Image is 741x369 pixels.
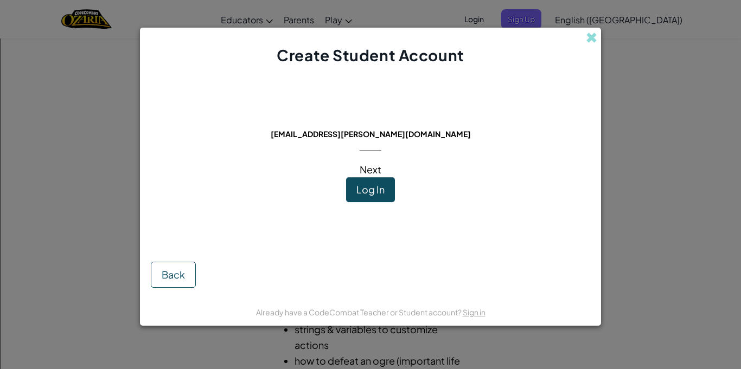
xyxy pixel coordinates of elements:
[360,163,381,176] span: Next
[4,34,737,43] div: Delete
[294,114,448,126] span: This email is already in use:
[256,307,463,317] span: Already have a CodeCombat Teacher or Student account?
[4,24,737,34] div: Move To ...
[4,73,737,82] div: Move To ...
[4,53,737,63] div: Sign out
[151,262,196,288] button: Back
[4,14,737,24] div: Sort New > Old
[4,43,737,53] div: Options
[4,4,737,14] div: Sort A > Z
[162,268,185,281] span: Back
[463,307,486,317] a: Sign in
[271,129,471,139] span: [EMAIL_ADDRESS][PERSON_NAME][DOMAIN_NAME]
[4,63,737,73] div: Rename
[356,183,385,196] span: Log In
[277,46,464,64] span: Create Student Account
[346,177,395,202] button: Log In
